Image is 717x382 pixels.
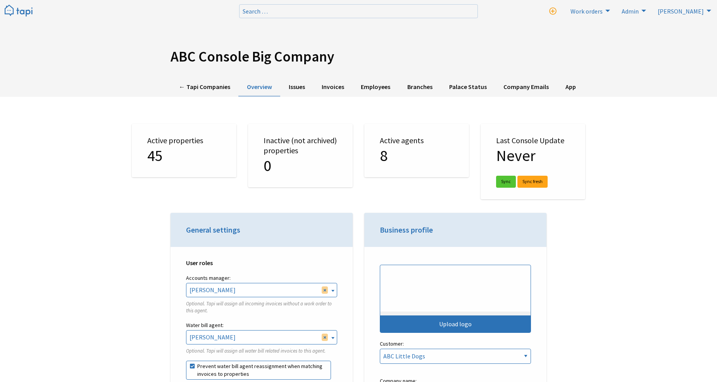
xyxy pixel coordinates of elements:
[186,224,337,235] h3: General settings
[380,339,531,370] label: Customer:
[496,146,536,165] span: Never
[380,265,531,333] button: Upload logo
[380,349,531,364] select: Customer:
[617,5,648,17] a: Admin
[243,7,268,15] span: Search …
[658,7,704,15] span: [PERSON_NAME]
[186,331,337,344] span: Anna Pengelly
[549,8,557,15] i: New work order
[314,78,353,97] a: Invoices
[399,78,441,97] a: Branches
[364,124,469,177] div: Active agents
[248,124,353,187] div: Inactive (not archived) properties
[653,5,713,17] li: Josh
[622,7,639,15] span: Admin
[171,48,546,65] h1: ABC Console Big Company
[495,78,557,97] a: Company Emails
[322,334,328,341] span: Remove all items
[171,78,238,97] a: ← Tapi Companies
[557,78,584,97] a: App
[496,176,516,188] a: Sync
[186,283,337,297] span: Josh Sali
[322,286,328,293] span: Remove all items
[380,146,388,165] span: 8
[280,78,313,97] a: Issues
[380,224,531,235] h3: Business profile
[186,300,337,314] p: Optional. Tapi will assign all incoming invoices without a work order to this agent.
[186,283,337,296] span: Josh Sali
[238,78,280,97] a: Overview
[186,348,337,355] p: Optional. Tapi will assign all water bill related invoices to this agent.
[147,146,163,165] span: 45
[264,156,271,175] span: 0
[186,361,331,380] label: Prevent water bill agent reassignment when matching invoices to properties
[380,315,531,332] div: Upload logo
[186,273,337,283] label: Accounts manager:
[481,124,585,199] div: Last Console Update
[517,176,548,188] a: Sync fresh
[132,124,236,177] div: Active properties
[186,320,337,330] label: Water bill agent:
[653,5,713,17] a: [PERSON_NAME]
[441,78,495,97] a: Palace Status
[5,5,33,17] img: Tapi logo
[566,5,612,17] a: Work orders
[186,259,213,267] strong: User roles
[570,7,603,15] span: Work orders
[353,78,399,97] a: Employees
